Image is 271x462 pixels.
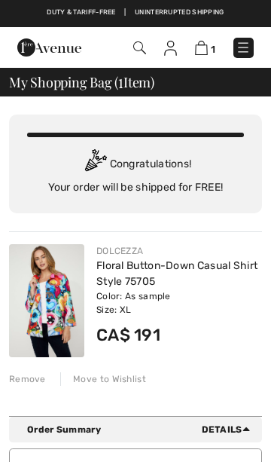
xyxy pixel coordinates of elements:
[211,44,215,55] span: 1
[96,244,262,258] div: DOLCEZZA
[17,38,81,57] img: 1ère Avenue
[195,41,208,55] img: Shopping Bag
[9,75,154,89] span: My Shopping Bag ( Item)
[202,423,256,436] span: Details
[9,244,84,357] img: Floral Button-Down Casual Shirt Style 75705
[96,325,160,345] span: CA$ 191
[17,41,81,54] a: 1ère Avenue
[195,40,215,56] a: 1
[27,149,244,195] div: Congratulations! Your order will be shipped for FREE!
[96,259,257,288] a: Floral Button-Down Casual Shirt Style 75705
[133,41,146,54] img: Search
[60,372,146,386] div: Move to Wishlist
[27,423,256,436] div: Order Summary
[164,41,177,56] img: My Info
[96,289,262,317] div: Color: As sample Size: XL
[236,40,251,55] img: Menu
[118,72,123,90] span: 1
[80,149,110,179] img: Congratulation2.svg
[9,372,46,386] div: Remove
